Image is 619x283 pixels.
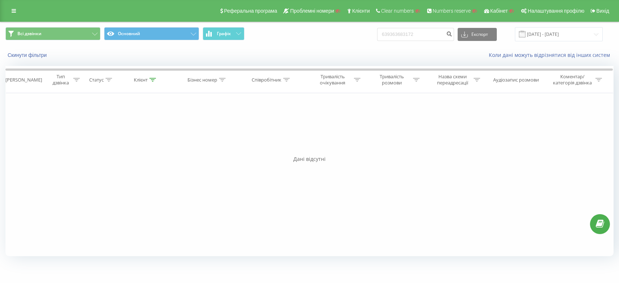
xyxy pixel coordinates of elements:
[203,27,244,40] button: Графік
[313,74,352,86] div: Тривалість очікування
[433,74,472,86] div: Назва схеми переадресації
[597,8,609,14] span: Вихід
[17,31,41,37] span: Всі дзвінки
[89,77,104,83] div: Статус
[50,74,71,86] div: Тип дзвінка
[187,77,217,83] div: Бізнес номер
[5,77,42,83] div: [PERSON_NAME]
[381,8,414,14] span: Clear numbers
[5,52,50,58] button: Скинути фільтри
[104,27,199,40] button: Основний
[5,155,614,163] div: Дані відсутні
[252,77,281,83] div: Співробітник
[551,74,594,86] div: Коментар/категорія дзвінка
[528,8,584,14] span: Налаштування профілю
[493,77,539,83] div: Аудіозапис розмови
[489,51,614,58] a: Коли дані можуть відрізнятися вiд інших систем
[372,74,411,86] div: Тривалість розмови
[217,31,231,36] span: Графік
[377,28,454,41] input: Пошук за номером
[352,8,370,14] span: Клієнти
[134,77,148,83] div: Клієнт
[458,28,497,41] button: Експорт
[290,8,334,14] span: Проблемні номери
[433,8,471,14] span: Numbers reserve
[490,8,508,14] span: Кабінет
[5,27,100,40] button: Всі дзвінки
[224,8,277,14] span: Реферальна програма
